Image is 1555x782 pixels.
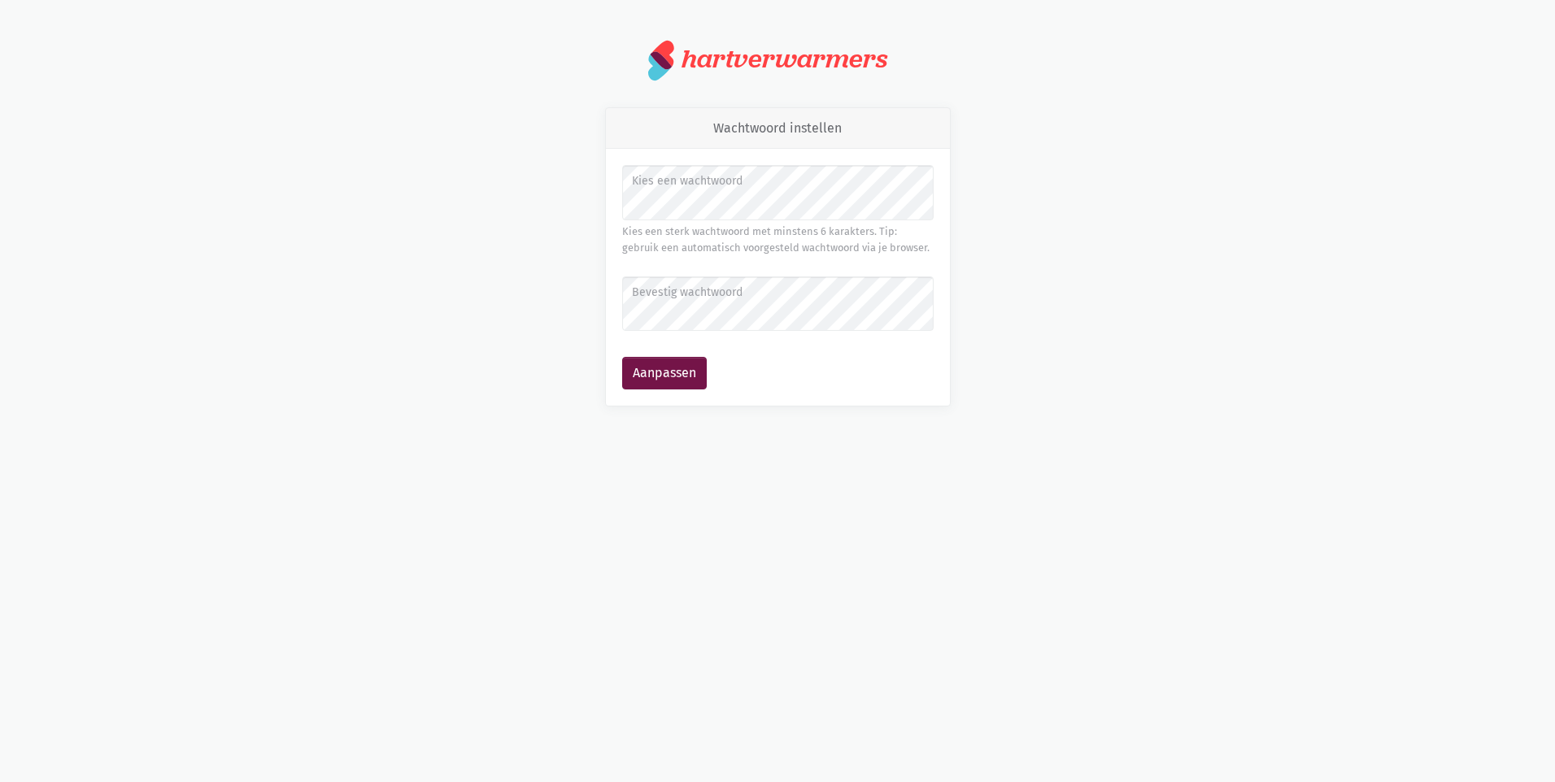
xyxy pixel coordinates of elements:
img: logo.svg [648,39,675,81]
div: Kies een sterk wachtwoord met minstens 6 karakters. Tip: gebruik een automatisch voorgesteld wach... [622,224,934,257]
form: Wachtwoord instellen [622,165,934,389]
label: Kies een wachtwoord [632,172,922,190]
label: Bevestig wachtwoord [632,284,922,302]
button: Aanpassen [622,357,707,389]
a: hartverwarmers [648,39,907,81]
div: hartverwarmers [682,44,887,74]
div: Wachtwoord instellen [606,108,950,150]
